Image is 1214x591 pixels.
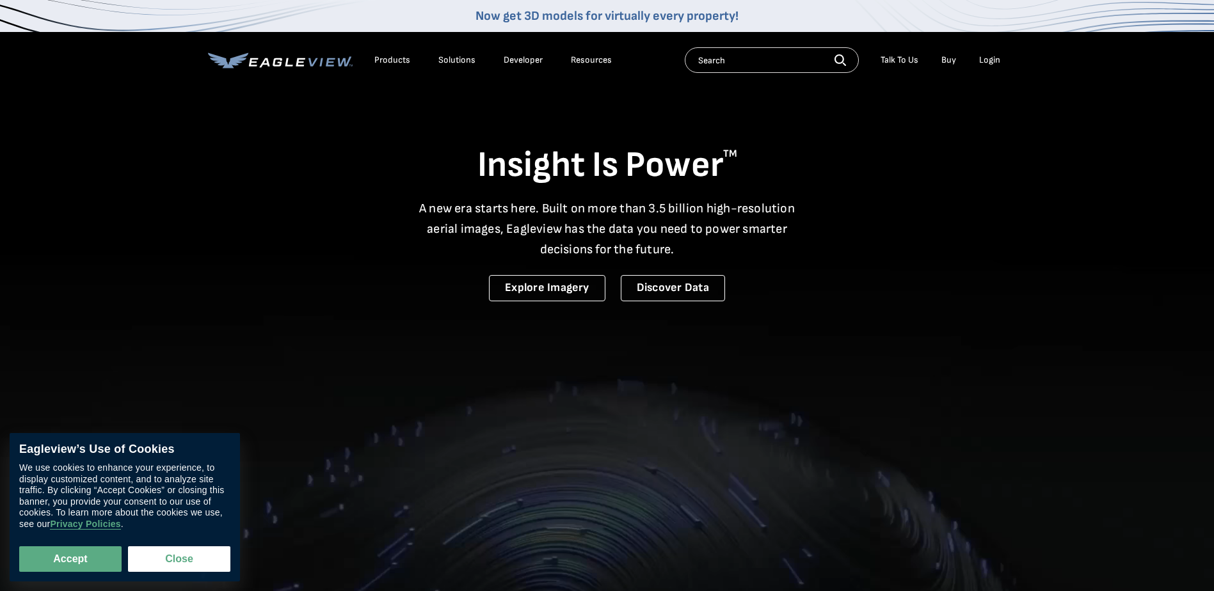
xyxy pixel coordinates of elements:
[941,54,956,66] a: Buy
[128,546,230,572] button: Close
[208,143,1007,188] h1: Insight Is Power
[685,47,859,73] input: Search
[50,519,120,530] a: Privacy Policies
[979,54,1000,66] div: Login
[571,54,612,66] div: Resources
[881,54,918,66] div: Talk To Us
[411,198,803,260] p: A new era starts here. Built on more than 3.5 billion high-resolution aerial images, Eagleview ha...
[19,546,122,572] button: Accept
[19,463,230,530] div: We use cookies to enhance your experience, to display customized content, and to analyze site tra...
[19,443,230,457] div: Eagleview’s Use of Cookies
[723,148,737,160] sup: TM
[438,54,475,66] div: Solutions
[489,275,605,301] a: Explore Imagery
[475,8,739,24] a: Now get 3D models for virtually every property!
[621,275,725,301] a: Discover Data
[374,54,410,66] div: Products
[504,54,543,66] a: Developer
